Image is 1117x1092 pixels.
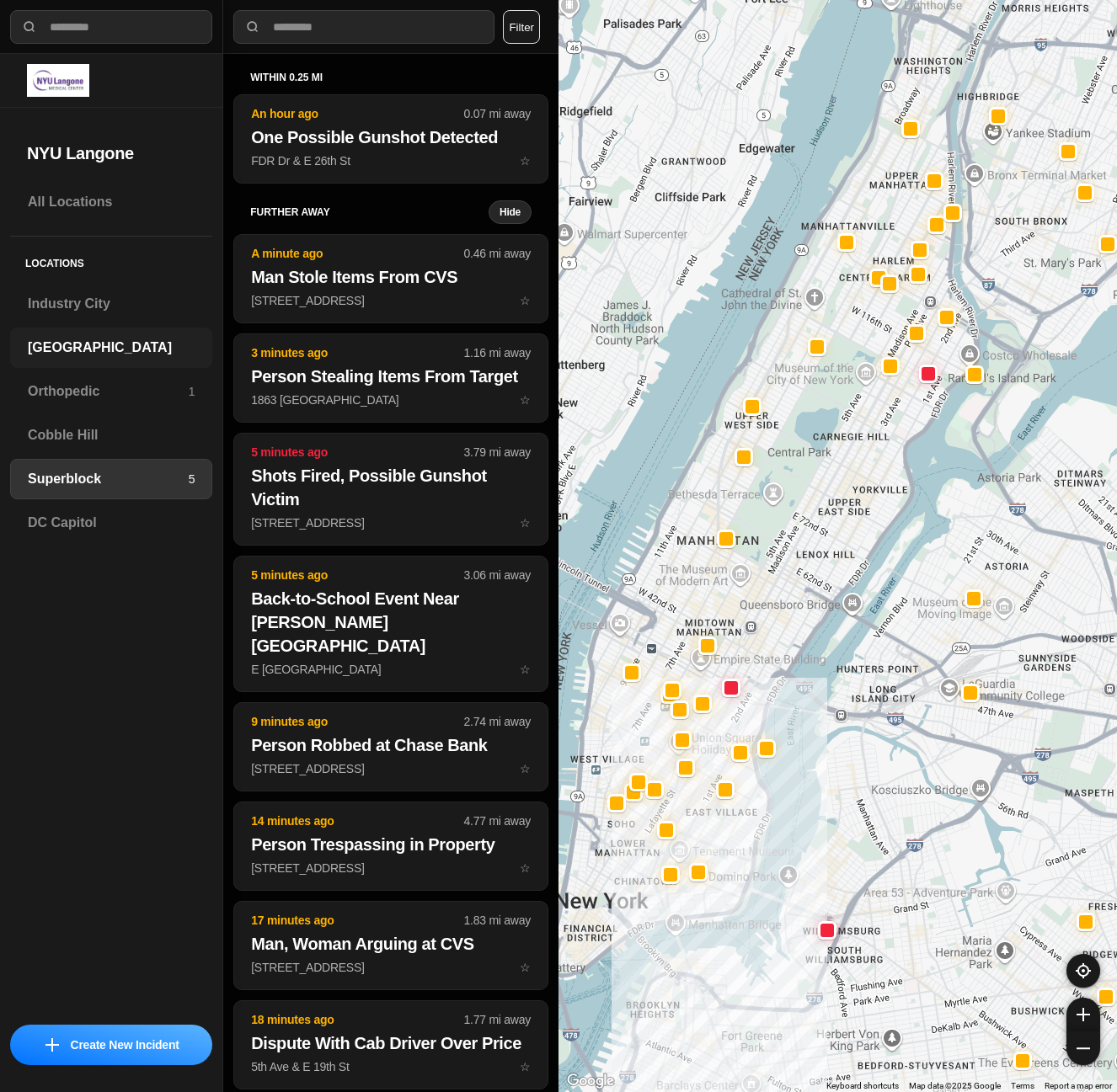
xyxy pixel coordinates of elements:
[251,1011,463,1028] p: 18 minutes ago
[10,328,212,368] a: [GEOGRAPHIC_DATA]
[233,515,548,530] a: 5 minutes ago3.79 mi awayShots Fired, Possible Gunshot Victim[STREET_ADDRESS]star
[10,459,212,499] a: Superblock5
[251,245,463,262] p: A minute ago
[233,1000,548,1089] button: 18 minutes ago1.77 mi awayDispute With Cab Driver Over Price5th Ave & E 19th Ststar
[28,469,189,489] h3: Superblock
[520,1060,531,1073] span: star
[464,812,531,829] p: 4.77 mi away
[233,1059,548,1073] a: 18 minutes ago1.77 mi awayDispute With Cab Driver Over Price5th Ave & E 19th Ststar
[233,901,548,990] button: 17 minutes ago1.83 mi awayMan, Woman Arguing at CVS[STREET_ADDRESS]star
[520,961,531,974] span: star
[233,234,548,323] button: A minute ago0.46 mi awayMan Stole Items From CVS[STREET_ADDRESS]star
[250,205,489,219] h5: further away
[251,344,463,361] p: 3 minutes ago
[520,762,531,775] span: star
[233,860,548,875] a: 14 minutes ago4.77 mi awayPerson Trespassing in Property[STREET_ADDRESS]star
[251,392,531,408] p: 1863 [GEOGRAPHIC_DATA]
[251,152,531,169] p: FDR Dr & E 26th St
[251,444,463,461] p: 5 minutes ago
[251,1058,531,1075] p: 5th Ave & E 19th St
[520,393,531,407] span: star
[503,10,540,44] button: Filter
[251,464,531,511] h2: Shots Fired, Possible Gunshot Victim
[251,733,531,757] h2: Person Robbed at Chase Bank
[251,860,531,876] p: [STREET_ADDRESS]
[71,1036,179,1053] p: Create New Incident
[1076,963,1091,978] img: recenter
[251,713,463,730] p: 9 minutes ago
[27,64,89,97] img: logo
[563,1070,618,1092] a: Open this area in Google Maps (opens a new window)
[520,294,531,307] span: star
[489,200,532,224] button: Hide
[233,293,548,307] a: A minute ago0.46 mi awayMan Stole Items From CVS[STREET_ADDRESS]star
[10,371,212,412] a: Orthopedic1
[520,663,531,676] span: star
[520,154,531,168] span: star
[1045,1081,1112,1090] a: Report a map error
[189,383,195,400] p: 1
[233,702,548,791] button: 9 minutes ago2.74 mi awayPerson Robbed at Chase Bank[STREET_ADDRESS]star
[251,912,463,929] p: 17 minutes ago
[464,105,531,122] p: 0.07 mi away
[251,959,531,976] p: [STREET_ADDRESS]
[10,237,212,284] h5: Locations
[250,71,532,84] h5: within 0.25 mi
[10,284,212,324] a: Industry City
[464,713,531,730] p: 2.74 mi away
[251,833,531,856] h2: Person Trespassing in Property
[251,760,531,777] p: [STREET_ADDRESS]
[244,19,261,35] img: search
[251,514,531,531] p: [STREET_ADDRESS]
[464,567,531,583] p: 3.06 mi away
[464,245,531,262] p: 0.46 mi away
[464,912,531,929] p: 1.83 mi away
[233,433,548,546] button: 5 minutes ago3.79 mi awayShots Fired, Possible Gunshot Victim[STREET_ADDRESS]star
[464,1011,531,1028] p: 1.77 mi away
[1077,1041,1090,1055] img: zoom-out
[251,1031,531,1055] h2: Dispute With Cab Driver Over Price
[10,182,212,222] a: All Locations
[520,516,531,530] span: star
[251,105,463,122] p: An hour ago
[1066,954,1100,988] button: recenter
[251,292,531,309] p: [STREET_ADDRESS]
[28,425,195,445] h3: Cobble Hill
[464,344,531,361] p: 1.16 mi away
[28,513,195,533] h3: DC Capitol
[28,294,195,314] h3: Industry City
[28,338,195,358] h3: [GEOGRAPHIC_DATA]
[500,205,521,219] small: Hide
[233,761,548,775] a: 9 minutes ago2.74 mi awayPerson Robbed at Chase Bank[STREET_ADDRESS]star
[251,812,463,829] p: 14 minutes ago
[251,125,531,149] h2: One Possible Gunshot Detected
[251,661,531,678] p: E [GEOGRAPHIC_DATA]
[520,861,531,875] span: star
[45,1038,59,1052] img: icon
[251,265,531,289] h2: Man Stole Items From CVS
[189,471,195,487] p: 5
[233,94,548,184] button: An hour ago0.07 mi awayOne Possible Gunshot DetectedFDR Dr & E 26th Ststar
[28,192,195,212] h3: All Locations
[1011,1081,1034,1090] a: Terms
[27,141,195,165] h2: NYU Langone
[1066,998,1100,1031] button: zoom-in
[28,381,189,402] h3: Orthopedic
[233,960,548,974] a: 17 minutes ago1.83 mi awayMan, Woman Arguing at CVS[STREET_ADDRESS]star
[233,662,548,676] a: 5 minutes ago3.06 mi awayBack-to-School Event Near [PERSON_NAME][GEOGRAPHIC_DATA]E [GEOGRAPHIC_DA...
[10,503,212,543] a: DC Capitol
[563,1070,618,1092] img: Google
[251,365,531,388] h2: Person Stealing Items From Target
[233,153,548,168] a: An hour ago0.07 mi awayOne Possible Gunshot DetectedFDR Dr & E 26th Ststar
[233,333,548,423] button: 3 minutes ago1.16 mi awayPerson Stealing Items From Target1863 [GEOGRAPHIC_DATA]star
[251,932,531,956] h2: Man, Woman Arguing at CVS
[251,567,463,583] p: 5 minutes ago
[233,392,548,407] a: 3 minutes ago1.16 mi awayPerson Stealing Items From Target1863 [GEOGRAPHIC_DATA]star
[233,556,548,692] button: 5 minutes ago3.06 mi awayBack-to-School Event Near [PERSON_NAME][GEOGRAPHIC_DATA]E [GEOGRAPHIC_DA...
[233,802,548,891] button: 14 minutes ago4.77 mi awayPerson Trespassing in Property[STREET_ADDRESS]star
[909,1081,1001,1090] span: Map data ©2025 Google
[1066,1031,1100,1065] button: zoom-out
[21,19,38,35] img: search
[10,1025,212,1065] button: iconCreate New Incident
